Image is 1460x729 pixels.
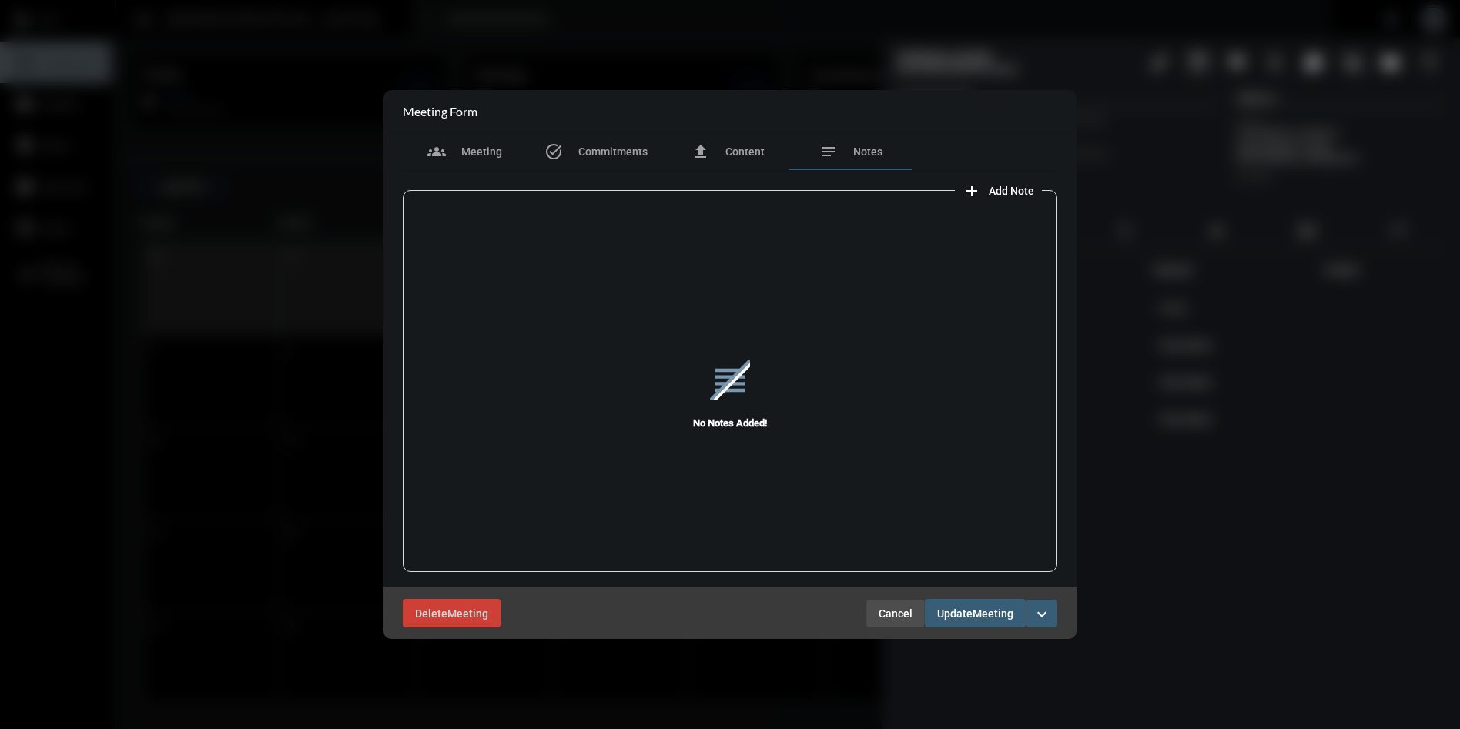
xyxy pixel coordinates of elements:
mat-icon: notes [819,142,838,161]
mat-icon: add [963,182,981,200]
button: Cancel [866,600,925,627]
mat-icon: task_alt [544,142,563,161]
span: Delete [415,607,447,620]
h5: No Notes Added! [403,417,1057,429]
span: Meeting [461,145,502,158]
span: Update [937,607,973,620]
mat-icon: groups [427,142,446,161]
span: Notes [853,145,882,158]
span: Content [725,145,765,158]
button: add note [955,175,1042,206]
span: Commitments [578,145,648,158]
button: DeleteMeeting [403,599,501,627]
span: Meeting [447,607,488,620]
mat-icon: reorder [710,360,750,400]
mat-icon: file_upload [691,142,710,161]
span: Add Note [989,185,1034,197]
span: Meeting [973,607,1013,620]
h2: Meeting Form [403,104,477,119]
button: UpdateMeeting [925,599,1026,627]
span: Cancel [879,607,912,620]
mat-icon: expand_more [1033,605,1051,624]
